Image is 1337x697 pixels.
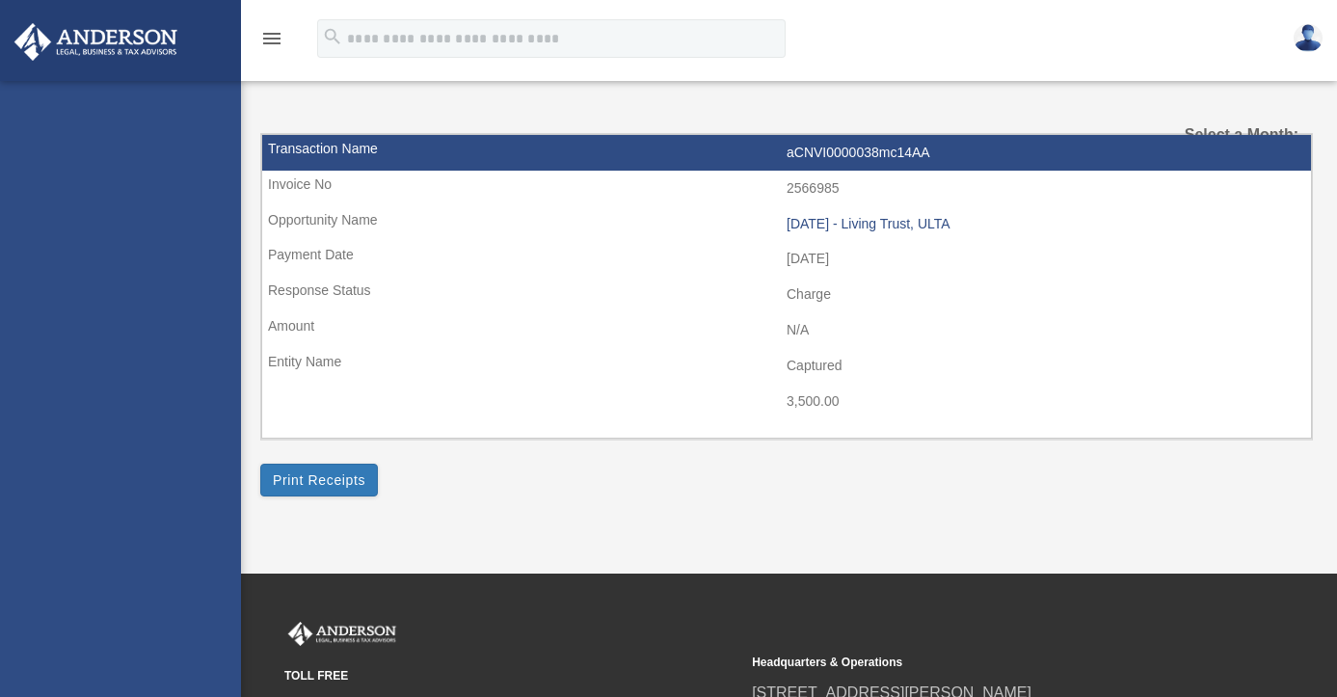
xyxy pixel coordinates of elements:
[284,622,400,647] img: Anderson Advisors Platinum Portal
[787,216,1301,232] div: [DATE] - Living Trust, ULTA
[260,464,378,496] button: Print Receipts
[262,312,1311,349] td: N/A
[1152,121,1298,148] label: Select a Month:
[284,666,738,686] small: TOLL FREE
[260,34,283,50] a: menu
[262,241,1311,278] td: [DATE]
[262,384,1311,420] td: 3,500.00
[752,653,1206,673] small: Headquarters & Operations
[262,135,1311,172] td: aCNVI0000038mc14AA
[1294,24,1323,52] img: User Pic
[262,348,1311,385] td: Captured
[322,26,343,47] i: search
[262,171,1311,207] td: 2566985
[9,23,183,61] img: Anderson Advisors Platinum Portal
[260,27,283,50] i: menu
[262,277,1311,313] td: Charge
